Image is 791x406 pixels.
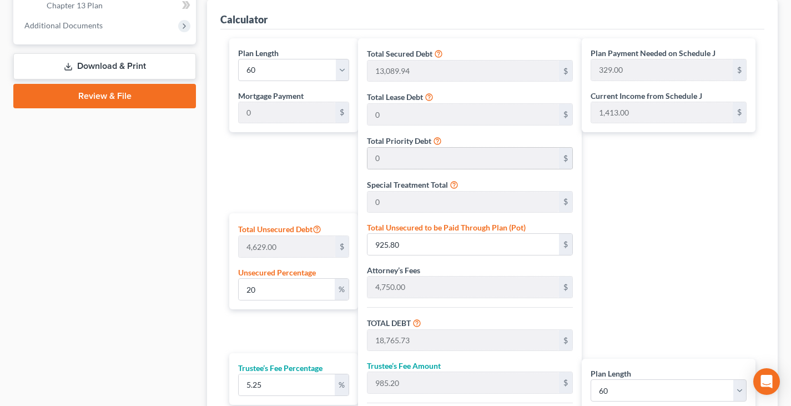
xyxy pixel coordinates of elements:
[559,61,572,82] div: $
[239,102,335,123] input: 0.00
[13,53,196,79] a: Download & Print
[24,21,103,30] span: Additional Documents
[367,234,559,255] input: 0.00
[238,267,316,278] label: Unsecured Percentage
[591,47,716,59] label: Plan Payment Needed on Schedule J
[239,374,335,395] input: 0.00
[559,104,572,125] div: $
[559,192,572,213] div: $
[559,234,572,255] div: $
[238,222,321,235] label: Total Unsecured Debt
[367,192,559,213] input: 0.00
[239,279,335,300] input: 0.00
[367,372,559,393] input: 0.00
[559,277,572,298] div: $
[733,102,746,123] div: $
[753,368,780,395] div: Open Intercom Messenger
[238,362,323,374] label: Trustee’s Fee Percentage
[591,368,631,379] label: Plan Length
[367,222,526,233] label: Total Unsecured to be Paid Through Plan (Pot)
[591,59,733,81] input: 0.00
[367,61,559,82] input: 0.00
[220,13,268,26] div: Calculator
[591,90,702,102] label: Current Income from Schedule J
[367,48,432,59] label: Total Secured Debt
[335,236,349,257] div: $
[335,374,349,395] div: %
[559,330,572,351] div: $
[13,84,196,108] a: Review & File
[367,317,411,329] label: TOTAL DEBT
[733,59,746,81] div: $
[367,179,448,191] label: Special Treatment Total
[367,360,441,372] label: Trustee’s Fee Amount
[367,135,431,147] label: Total Priority Debt
[367,91,423,103] label: Total Lease Debt
[367,104,559,125] input: 0.00
[335,102,349,123] div: $
[238,90,304,102] label: Mortgage Payment
[239,236,335,257] input: 0.00
[591,102,733,123] input: 0.00
[335,279,349,300] div: %
[238,47,279,59] label: Plan Length
[367,148,559,169] input: 0.00
[47,1,103,10] span: Chapter 13 Plan
[559,148,572,169] div: $
[367,264,420,276] label: Attorney’s Fees
[559,372,572,393] div: $
[367,277,559,298] input: 0.00
[367,330,559,351] input: 0.00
